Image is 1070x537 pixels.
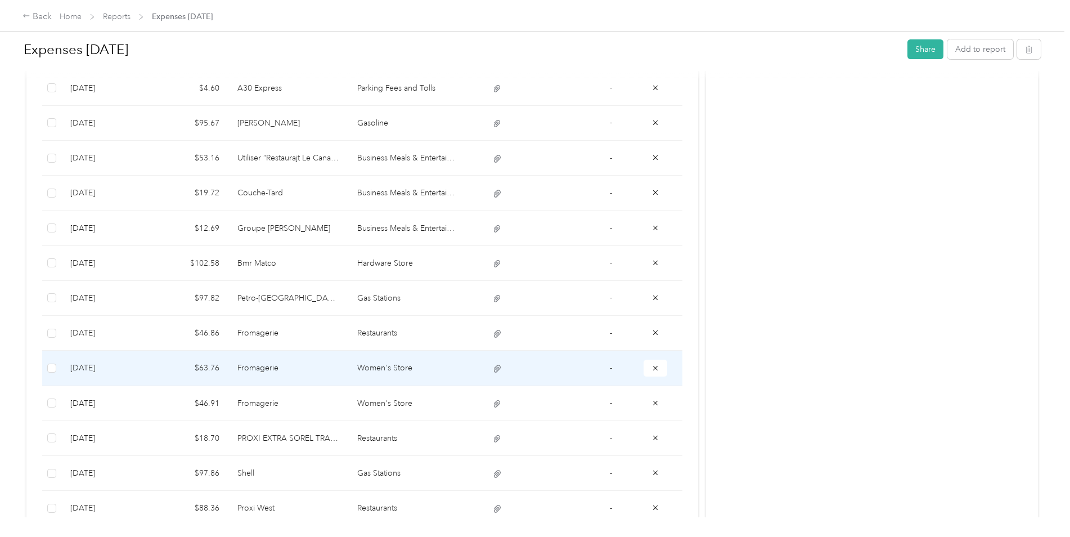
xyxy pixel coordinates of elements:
span: - [610,83,612,92]
h1: Expenses August 2025 [24,36,900,63]
td: Groupe Gagnon Ples [228,211,348,245]
td: Gas Stations [348,281,467,316]
td: Utiliser “Restaurajt Le Canadien [228,141,348,176]
td: - [587,281,635,316]
td: Fromagerie [228,316,348,351]
td: $88.36 [151,491,228,526]
td: A30 Express [228,71,348,106]
td: 8-20-2025 [61,211,151,245]
td: 8-8-2025 [61,491,151,526]
td: Business Meals & Entertainment [348,211,467,245]
td: Shell [228,456,348,491]
td: $4.60 [151,71,228,106]
td: Proxi West [228,491,348,526]
td: - [587,421,635,456]
td: Restaurants [348,491,467,526]
span: - [610,328,612,338]
td: 8-8-2025 [61,456,151,491]
td: $97.82 [151,281,228,316]
span: - [610,118,612,127]
td: - [587,386,635,421]
td: - [587,491,635,526]
span: - [610,503,612,513]
td: 8-14-2025 [61,386,151,421]
span: - [610,188,612,198]
span: - [610,258,612,267]
td: - [587,106,635,141]
a: Reports [103,12,131,21]
td: $97.86 [151,456,228,491]
td: Couche-Tard [228,176,348,211]
span: - [610,468,612,478]
td: Business Meals & Entertainment [348,141,467,176]
td: Business Meals & Entertainment [348,176,467,211]
td: - [587,316,635,351]
td: 8-19-2025 [61,316,151,351]
span: - [610,398,612,408]
td: Petro-Canada [228,281,348,316]
button: Share [907,39,943,59]
td: - [587,71,635,106]
td: - [587,351,635,386]
td: 8-22-2025 [61,141,151,176]
td: $12.69 [151,211,228,245]
td: $53.16 [151,141,228,176]
td: 8-15-2025 [61,351,151,386]
td: 8-25-2025 [61,71,151,106]
td: $95.67 [151,106,228,141]
td: Harnois [228,106,348,141]
td: $46.91 [151,386,228,421]
iframe: Everlance-gr Chat Button Frame [1007,474,1070,537]
button: Add to report [947,39,1013,59]
td: 8-19-2025 [61,281,151,316]
td: $102.58 [151,246,228,281]
div: Back [23,10,52,24]
td: $19.72 [151,176,228,211]
td: $18.70 [151,421,228,456]
td: 8-24-2025 [61,106,151,141]
td: Gasoline [348,106,467,141]
td: Fromagerie [228,351,348,386]
td: Women's Store [348,351,467,386]
span: - [610,293,612,302]
span: - [610,223,612,232]
span: - [610,433,612,442]
td: Bmr Matco [228,246,348,281]
td: - [587,141,635,176]
td: Women's Store [348,386,467,421]
td: $63.76 [151,351,228,386]
td: Fromagerie [228,386,348,421]
td: Hardware Store [348,246,467,281]
td: 8-20-2025 [61,246,151,281]
td: - [587,456,635,491]
span: - [610,153,612,163]
td: PROXI EXTRA SOREL TRAC SOREL-TRACY QC [228,421,348,456]
td: - [587,246,635,281]
a: Home [60,12,82,21]
span: Expenses [DATE] [152,11,213,23]
td: Gas Stations [348,456,467,491]
td: Restaurants [348,316,467,351]
td: Restaurants [348,421,467,456]
td: Parking Fees and Tolls [348,71,467,106]
td: - [587,176,635,211]
span: - [610,363,612,373]
td: $46.86 [151,316,228,351]
td: 8-12-2025 [61,421,151,456]
td: - [587,211,635,245]
td: 8-22-2025 [61,176,151,211]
